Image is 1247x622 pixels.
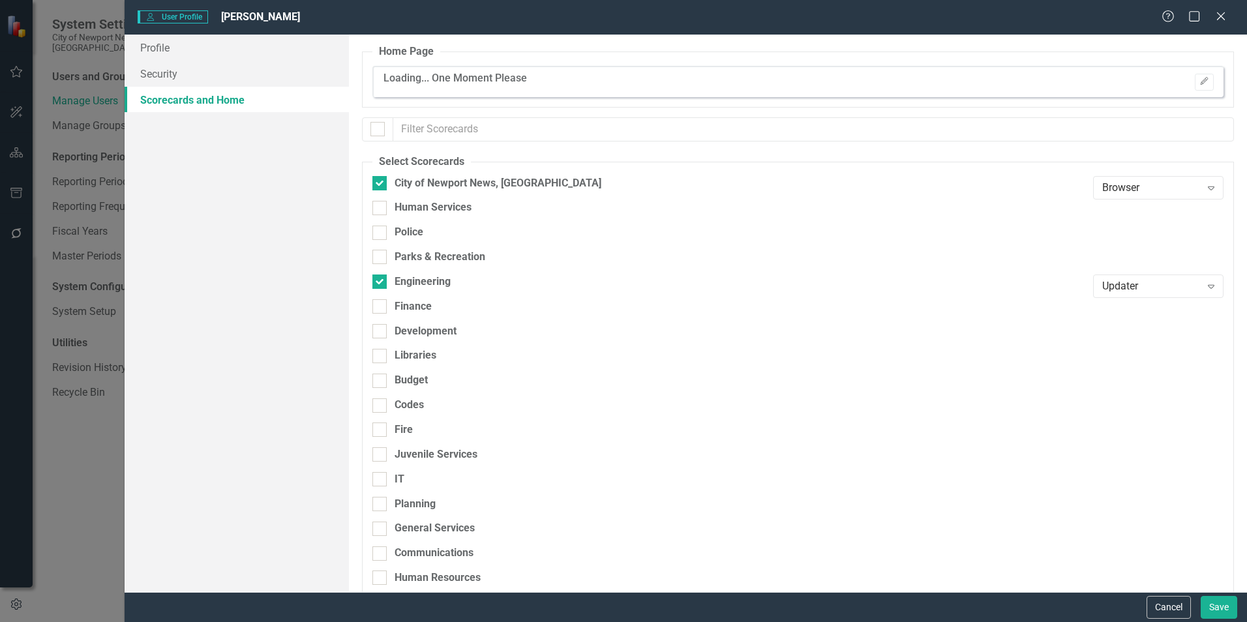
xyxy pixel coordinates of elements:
[395,324,457,339] div: Development
[372,44,440,59] legend: Home Page
[1102,279,1201,294] div: Updater
[395,200,472,215] div: Human Services
[395,398,424,413] div: Codes
[221,10,300,23] span: [PERSON_NAME]
[125,61,349,87] a: Security
[393,117,1234,141] input: Filter Scorecards
[395,299,432,314] div: Finance
[395,570,481,585] div: Human Resources
[395,546,473,561] div: Communications
[1147,596,1191,619] button: Cancel
[125,87,349,113] a: Scorecards and Home
[1102,180,1201,195] div: Browser
[395,422,413,437] div: Fire
[395,447,477,462] div: Juvenile Services
[372,155,471,170] legend: Select Scorecards
[395,472,404,487] div: IT
[395,274,451,289] div: Engineering
[125,35,349,61] a: Profile
[395,373,428,388] div: Budget
[395,176,601,191] div: City of Newport News, [GEOGRAPHIC_DATA]
[395,497,436,512] div: Planning
[1195,74,1214,91] button: Please Save To Continue
[395,521,475,536] div: General Services
[395,348,436,363] div: Libraries
[395,250,485,265] div: Parks & Recreation
[138,10,207,23] span: User Profile
[395,225,423,240] div: Police
[383,71,527,86] p: Loading... One Moment Please
[1201,596,1237,619] button: Save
